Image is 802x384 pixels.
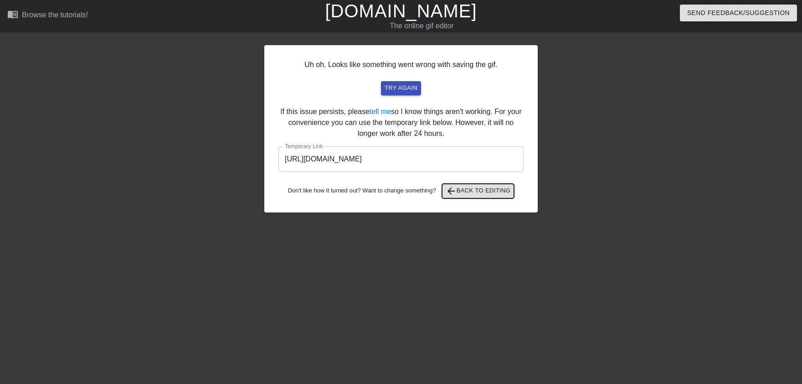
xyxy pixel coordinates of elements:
span: try again [385,83,417,93]
a: [DOMAIN_NAME] [325,1,477,21]
button: Back to Editing [442,184,514,198]
div: The online gif editor [272,21,572,31]
a: tell me [370,108,391,115]
a: Browse the tutorials! [7,9,88,23]
span: arrow_back [446,186,457,197]
div: Don't like how it turned out? Want to change something? [278,184,524,198]
input: bare [278,146,524,172]
button: try again [381,81,421,95]
span: menu_book [7,9,18,20]
div: Browse the tutorials! [22,11,88,19]
div: Uh oh. Looks like something went wrong with saving the gif. If this issue persists, please so I k... [264,45,538,213]
span: Send Feedback/Suggestion [687,7,790,19]
span: Back to Editing [446,186,511,197]
button: Send Feedback/Suggestion [680,5,797,21]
